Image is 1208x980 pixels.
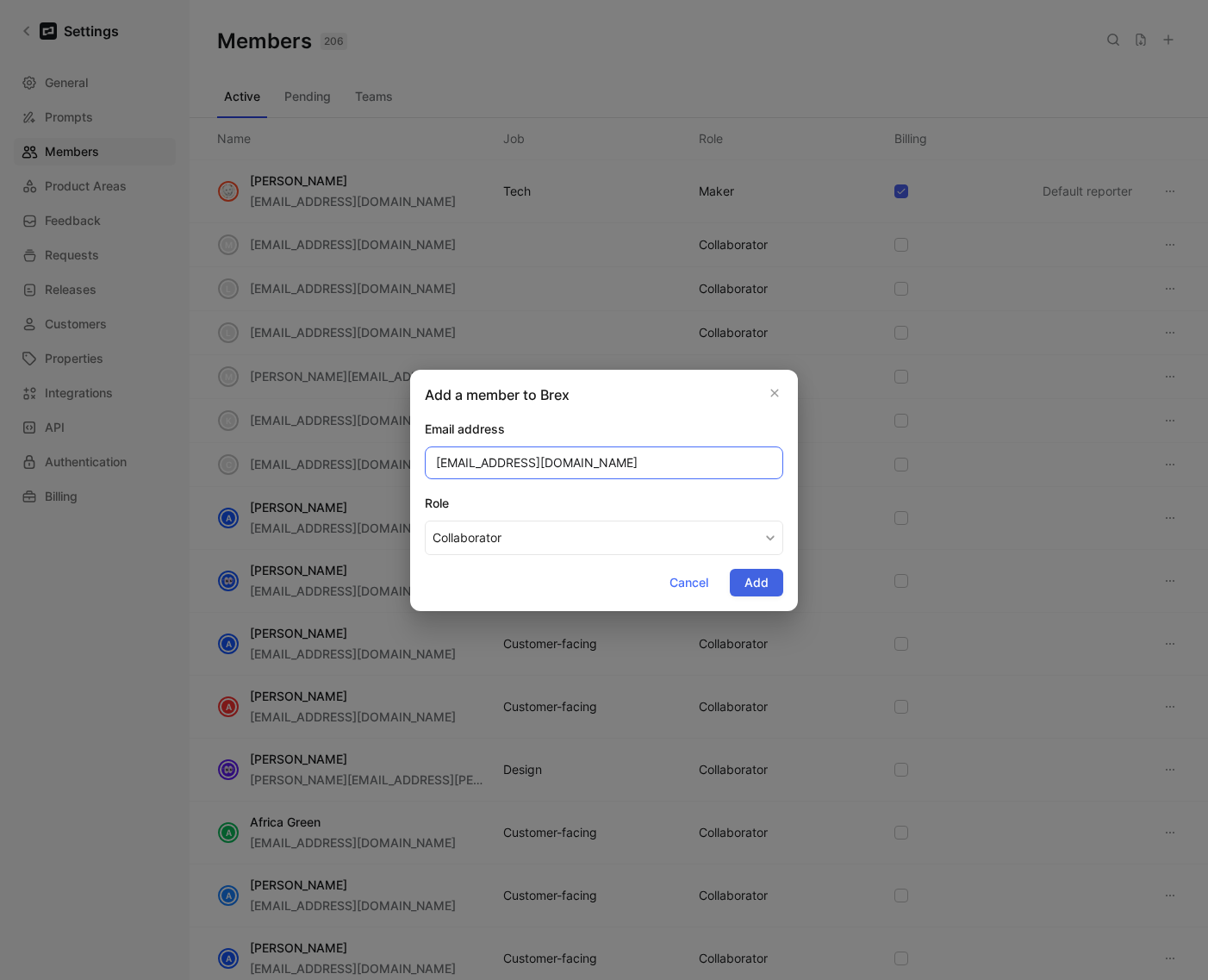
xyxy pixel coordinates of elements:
div: Email address [425,419,783,440]
h2: Add a member to Brex [425,384,570,405]
div: Role [425,493,783,514]
button: Add [730,569,783,596]
span: Cancel [669,572,708,593]
span: Add [744,572,769,593]
button: Cancel [655,569,723,596]
input: example@cycle.app [425,446,783,479]
button: Role [425,521,783,555]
